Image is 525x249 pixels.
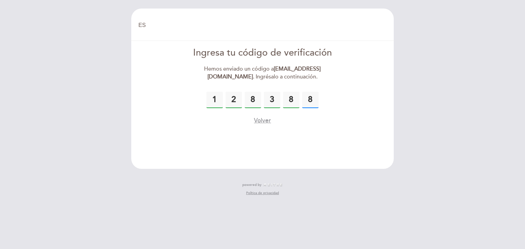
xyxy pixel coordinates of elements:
[264,92,280,108] input: 0
[283,92,299,108] input: 0
[242,182,261,187] span: powered by
[246,191,279,195] a: Política de privacidad
[302,92,319,108] input: 0
[245,92,261,108] input: 0
[226,92,242,108] input: 0
[263,183,283,187] img: MEITRE
[206,92,223,108] input: 0
[184,65,341,81] div: Hemos enviado un código a . Ingrésalo a continuación.
[207,65,321,80] strong: [EMAIL_ADDRESS][DOMAIN_NAME]
[184,46,341,60] div: Ingresa tu código de verificación
[254,116,271,125] button: Volver
[242,182,283,187] a: powered by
